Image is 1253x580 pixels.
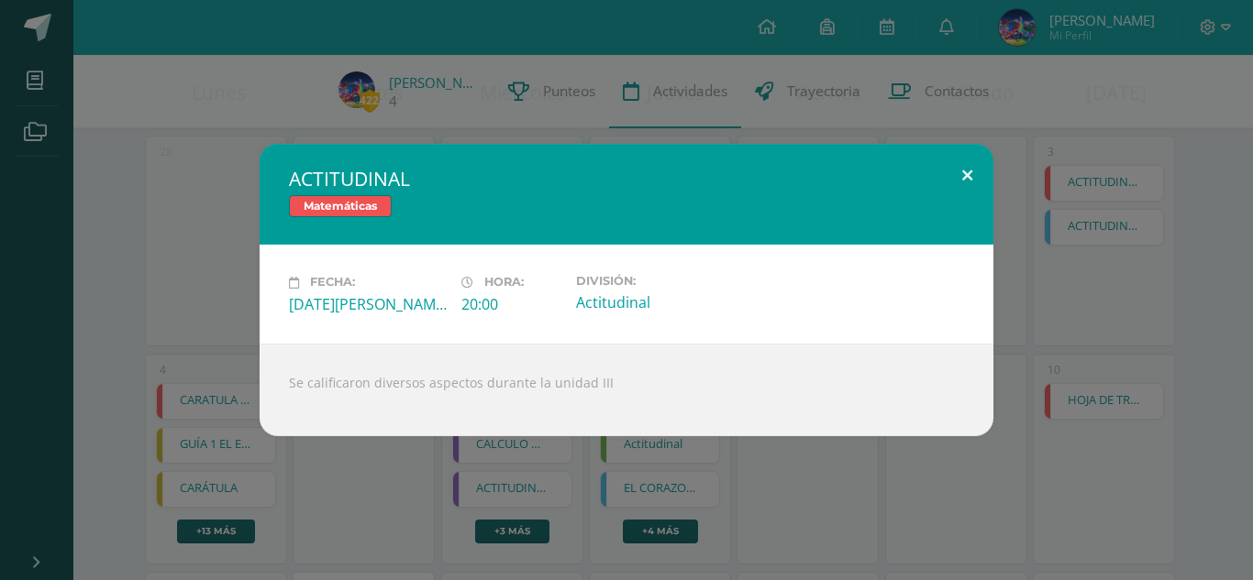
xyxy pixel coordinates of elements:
[576,292,734,312] div: Actitudinal
[941,144,993,206] button: Close (Esc)
[260,344,993,436] div: Se calificaron diversos aspectos durante la unidad III
[576,274,734,288] label: División:
[484,276,524,290] span: Hora:
[289,294,447,314] div: [DATE][PERSON_NAME]
[310,276,355,290] span: Fecha:
[289,166,964,192] h2: ACTITUDINAL
[289,195,392,217] span: Matemáticas
[461,294,561,314] div: 20:00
